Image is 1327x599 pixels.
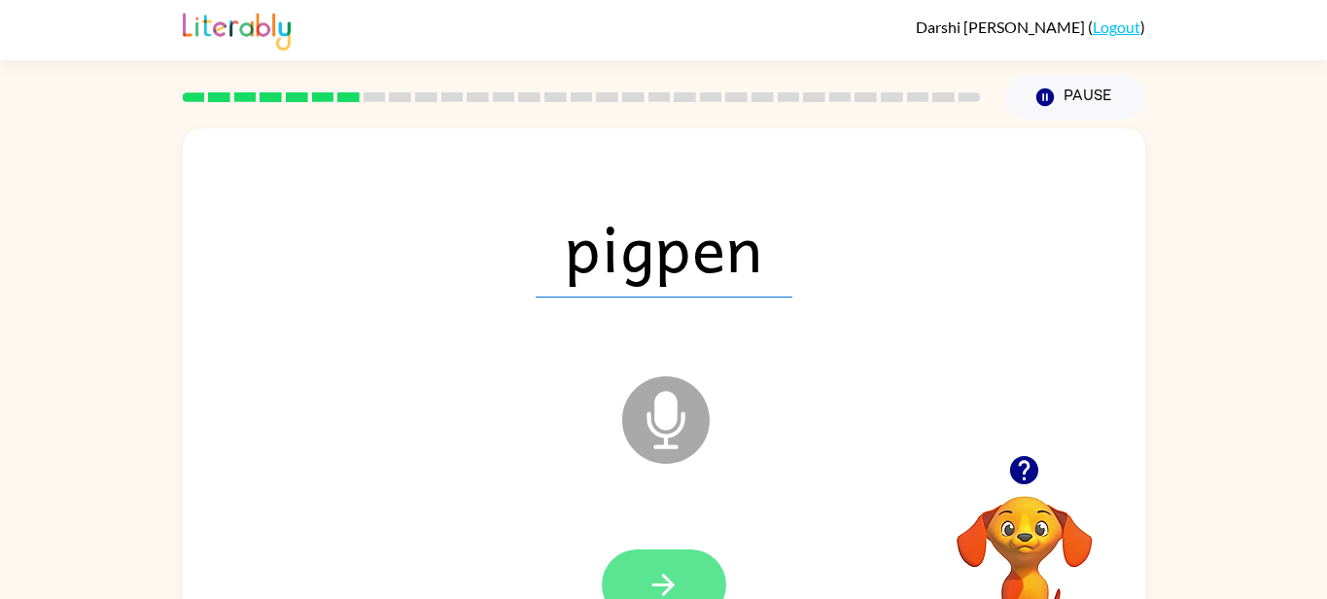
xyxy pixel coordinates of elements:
span: pigpen [536,196,792,298]
button: Pause [1004,75,1145,120]
div: ( ) [916,18,1145,36]
span: Darshi [PERSON_NAME] [916,18,1088,36]
img: Literably [183,8,291,51]
a: Logout [1093,18,1140,36]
